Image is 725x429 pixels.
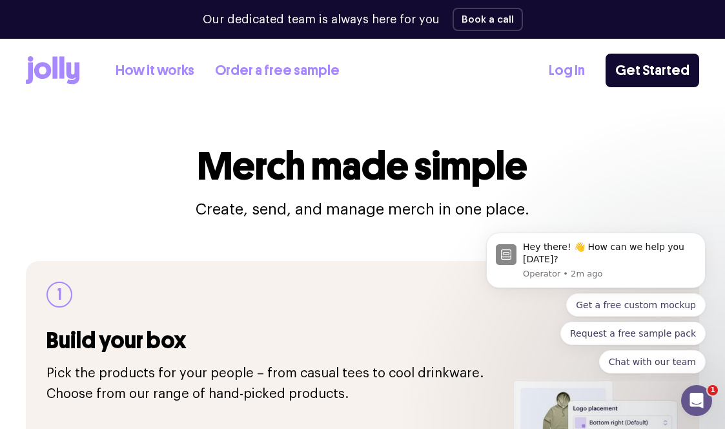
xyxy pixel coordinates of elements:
[215,60,340,81] a: Order a free sample
[708,385,718,395] span: 1
[196,199,529,220] p: Create, send, and manage merch in one place.
[549,60,585,81] a: Log In
[606,54,699,87] a: Get Started
[46,363,498,404] p: Pick the products for your people – from casual tees to cool drinkware. Choose from our range of ...
[46,328,498,353] h3: Build your box
[681,385,712,416] iframe: Intercom live chat
[467,221,725,381] iframe: Intercom notifications message
[46,282,72,308] div: 1
[203,11,440,28] p: Our dedicated team is always here for you
[116,60,194,81] a: How it works
[453,8,523,31] button: Book a call
[198,145,527,189] h1: Merch made simple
